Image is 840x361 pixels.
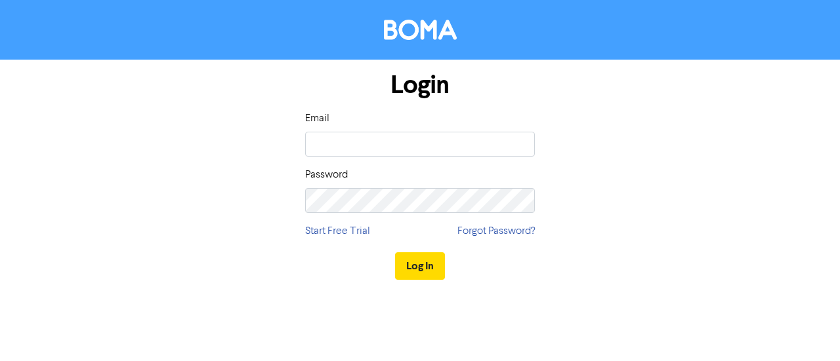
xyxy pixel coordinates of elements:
[305,167,348,183] label: Password
[384,20,457,40] img: BOMA Logo
[305,111,329,126] label: Email
[305,223,370,239] a: Start Free Trial
[395,252,445,280] button: Log In
[305,70,535,100] h1: Login
[457,223,535,239] a: Forgot Password?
